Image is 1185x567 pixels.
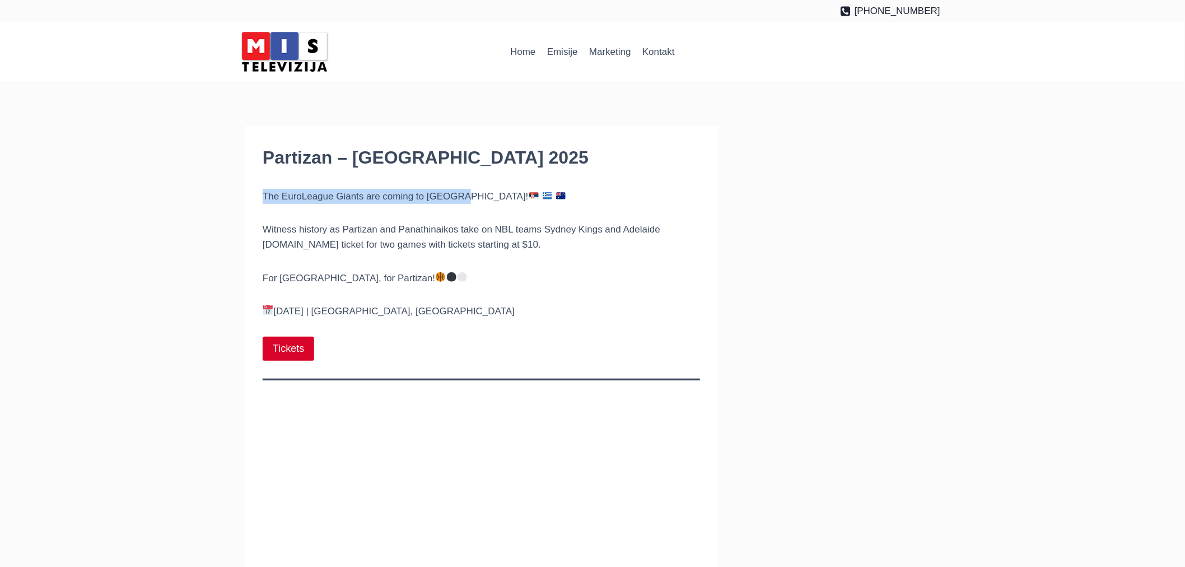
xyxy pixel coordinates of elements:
[263,337,314,361] a: Tickets
[584,39,637,66] a: Marketing
[263,144,700,171] h1: Partizan – [GEOGRAPHIC_DATA] 2025
[542,39,584,66] a: Emisije
[263,189,700,204] p: The EuroLeague Giants are coming to [GEOGRAPHIC_DATA]!
[556,191,566,201] img: 🇦🇺
[447,272,456,282] img: ⚫
[263,304,700,319] p: [DATE] | [GEOGRAPHIC_DATA], [GEOGRAPHIC_DATA]
[237,28,332,76] img: MIS Television
[436,272,445,282] img: 🏀
[840,3,940,18] a: [PHONE_NUMBER]
[529,191,539,201] img: 🇷🇸
[543,191,552,201] img: 🇬🇷
[263,222,700,252] p: Witness history as Partizan and Panathinaikos take on NBL teams Sydney Kings and Adelaide [DOMAIN...
[458,272,467,282] img: ⚪
[263,305,273,315] img: 📅
[505,39,680,66] nav: Primary
[637,39,680,66] a: Kontakt
[263,271,700,286] p: For [GEOGRAPHIC_DATA], for Partizan!
[505,39,542,66] a: Home
[855,3,940,18] span: [PHONE_NUMBER]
